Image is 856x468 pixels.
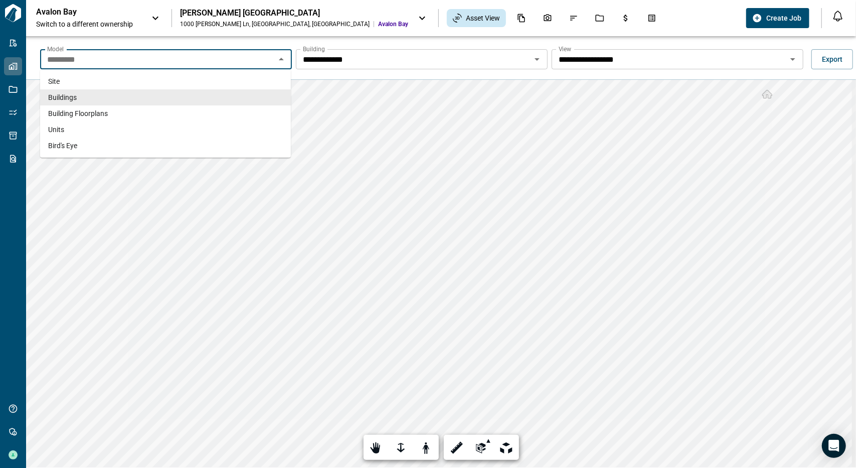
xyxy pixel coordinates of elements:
span: Site [48,76,60,86]
div: Takeoff Center [641,10,662,27]
span: Create Job [766,13,801,23]
span: Asset View [466,13,500,23]
div: [PERSON_NAME] [GEOGRAPHIC_DATA] [180,8,408,18]
button: Create Job [746,8,809,28]
div: Budgets [615,10,636,27]
div: Jobs [589,10,610,27]
button: Open notification feed [830,8,846,24]
div: Asset View [447,9,506,27]
span: Building Floorplans [48,108,108,119]
div: Photos [537,10,558,27]
span: Export [822,54,842,64]
button: Open [530,52,544,66]
button: Export [811,49,853,69]
div: Issues & Info [563,10,584,27]
span: Bird's Eye [48,141,77,151]
button: Open [786,52,800,66]
span: Units [48,125,64,135]
div: Documents [511,10,532,27]
button: Close [274,52,288,66]
div: 1000 [PERSON_NAME] Ln , [GEOGRAPHIC_DATA] , [GEOGRAPHIC_DATA] [180,20,370,28]
label: Building [303,45,325,53]
label: Model [47,45,64,53]
span: Avalon Bay [378,20,408,28]
label: View [559,45,572,53]
span: Switch to a different ownership [36,19,141,29]
div: Open Intercom Messenger [822,434,846,458]
span: Buildings [48,92,77,102]
p: Avalon Bay [36,7,126,17]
